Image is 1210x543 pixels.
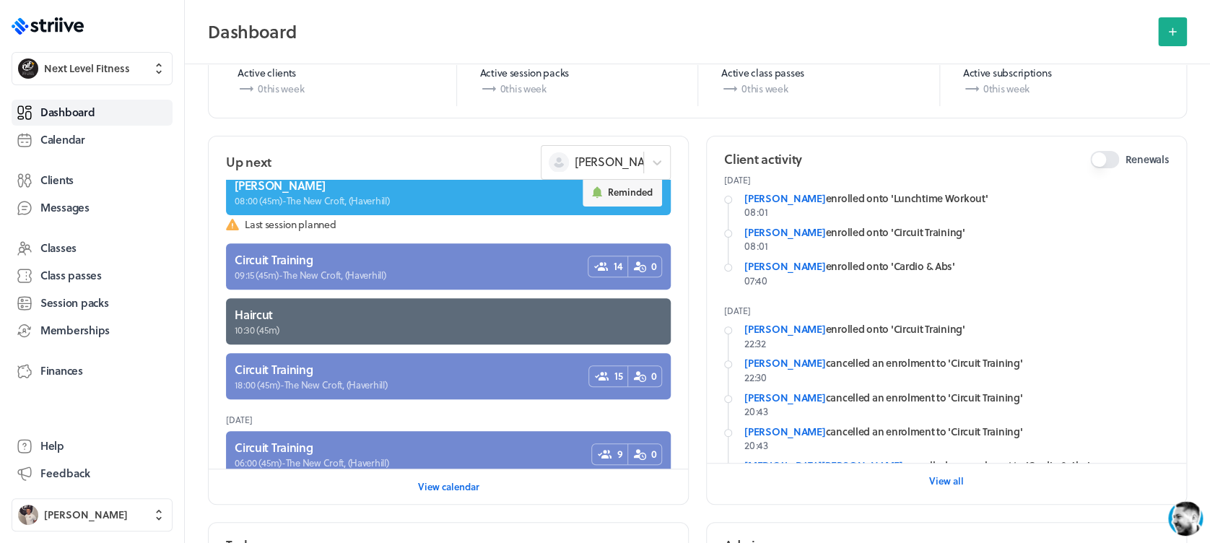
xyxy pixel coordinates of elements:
[226,408,671,431] header: [DATE]
[744,191,1169,206] div: enrolled onto 'Lunchtime Workout'
[225,445,245,457] g: />
[230,448,241,455] tspan: GIF
[12,168,173,194] a: Clients
[214,31,456,106] a: 119Active clients0this week
[40,268,102,283] span: Class passes
[12,100,173,126] a: Dashboard
[12,235,173,261] a: Classes
[575,154,664,170] span: [PERSON_NAME]
[12,290,173,316] a: Session packs
[744,225,825,240] a: [PERSON_NAME]
[744,259,825,274] a: [PERSON_NAME]
[939,31,1181,106] a: 86Active subscriptions0this week
[12,195,173,221] a: Messages
[40,295,108,310] span: Session packs
[40,323,110,338] span: Memberships
[40,132,85,147] span: Calendar
[963,66,1158,80] p: Active subscriptions
[12,358,173,384] a: Finances
[744,390,825,405] a: [PERSON_NAME]
[238,80,433,97] p: 0 this week
[583,178,662,207] button: Reminded
[238,66,433,80] p: Active clients
[617,447,623,461] span: 9
[418,480,479,493] span: View calendar
[724,150,802,168] h2: Client activity
[744,425,1169,439] div: cancelled an enrolment to 'Circuit Training'
[12,498,173,531] button: Ben Robinson[PERSON_NAME]
[608,186,653,199] span: Reminded
[929,474,964,487] span: View all
[721,80,916,97] p: 0 this week
[744,356,1169,370] div: cancelled an enrolment to 'Circuit Training'
[963,80,1158,97] p: 0 this week
[40,466,90,481] span: Feedback
[12,52,173,85] button: Next Level FitnessNext Level Fitness
[40,173,74,188] span: Clients
[12,263,173,289] a: Class passes
[245,217,671,232] span: Last session planned
[480,80,675,97] p: 0 this week
[12,127,173,153] a: Calendar
[744,424,825,439] a: [PERSON_NAME]
[697,31,939,106] a: 46Active class passes0this week
[744,274,1169,288] p: 07:40
[614,369,622,383] span: 15
[744,336,1169,351] p: 22:32
[80,27,206,36] div: Typically replies in a few minutes
[40,200,90,215] span: Messages
[40,438,64,453] span: Help
[744,259,1169,274] div: enrolled onto 'Cardio & Abs'
[650,259,656,274] span: 0
[456,31,698,106] a: 13Active session packs0this week
[744,404,1169,419] p: 20:43
[480,66,675,80] p: Active session packs
[40,105,95,120] span: Dashboard
[721,66,916,80] p: Active class passes
[12,461,173,487] button: Feedback
[80,9,206,25] div: [PERSON_NAME]
[724,305,1169,316] p: [DATE]
[40,240,77,256] span: Classes
[614,259,622,274] span: 14
[43,10,69,36] img: US
[650,369,656,383] span: 0
[44,508,128,522] span: [PERSON_NAME]
[744,458,902,473] a: [MEDICAL_DATA][PERSON_NAME]
[724,174,1169,186] p: [DATE]
[12,318,173,344] a: Memberships
[929,466,964,495] button: View all
[744,322,1169,336] div: enrolled onto 'Circuit Training'
[744,370,1169,385] p: 22:30
[744,225,1169,240] div: enrolled onto 'Circuit Training'
[44,61,130,76] span: Next Level Fitness
[744,191,825,206] a: [PERSON_NAME]
[208,17,1149,46] h2: Dashboard
[744,391,1169,405] div: cancelled an enrolment to 'Circuit Training'
[1168,501,1203,536] iframe: gist-messenger-bubble-iframe
[744,239,1169,253] p: 08:01
[226,153,271,171] h2: Up next
[18,505,38,525] img: Ben Robinson
[744,355,825,370] a: [PERSON_NAME]
[1090,151,1119,168] button: Renewals
[744,205,1169,220] p: 08:01
[744,321,825,336] a: [PERSON_NAME]
[744,459,1169,473] div: cancelled an enrolment to 'Cardio & Abs'
[12,433,173,459] a: Help
[43,9,271,38] div: US[PERSON_NAME]Typically replies in a few minutes
[40,363,83,378] span: Finances
[219,432,251,472] button: />GIF
[418,472,479,501] button: View calendar
[744,438,1169,453] p: 20:43
[1125,152,1169,167] span: Renewals
[18,58,38,79] img: Next Level Fitness
[650,447,656,461] span: 0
